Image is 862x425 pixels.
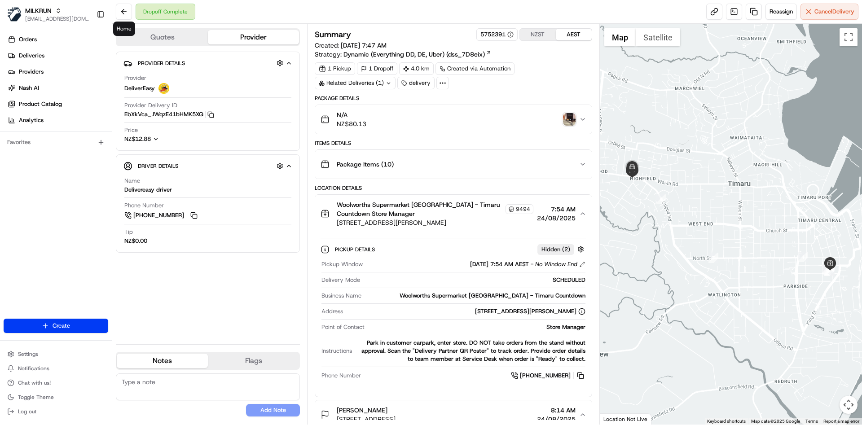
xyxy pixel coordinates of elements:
[138,162,178,170] span: Driver Details
[636,28,680,46] button: Show satellite imagery
[124,74,146,82] span: Provider
[124,135,203,143] button: NZ$12.88
[315,31,351,39] h3: Summary
[124,237,147,245] div: NZ$0.00
[708,253,718,263] div: 7
[4,97,112,111] a: Product Catalog
[531,260,533,268] span: -
[520,29,556,40] button: NZST
[124,228,133,236] span: Tip
[537,406,576,415] span: 8:14 AM
[604,28,636,46] button: Show street map
[117,30,208,44] button: Quotes
[4,48,112,63] a: Deliveries
[321,260,363,268] span: Pickup Window
[798,252,808,262] div: 1
[4,362,108,375] button: Notifications
[315,140,592,147] div: Items Details
[208,30,299,44] button: Provider
[337,218,533,227] span: [STREET_ADDRESS][PERSON_NAME]
[19,84,39,92] span: Nash AI
[765,4,797,20] button: Reassign
[321,372,361,380] span: Phone Number
[511,371,585,381] a: [PHONE_NUMBER]
[124,126,138,134] span: Price
[124,101,177,110] span: Provider Delivery ID
[535,260,577,268] span: No Window End
[315,184,592,192] div: Location Details
[4,319,108,333] button: Create
[18,351,38,358] span: Settings
[124,84,155,92] span: DeliverEasy
[123,158,292,173] button: Driver Details
[25,15,89,22] span: [EMAIL_ADDRESS][DOMAIN_NAME]
[321,347,352,355] span: Instructions
[520,372,571,380] span: [PHONE_NUMBER]
[315,95,592,102] div: Package Details
[337,415,396,424] span: [STREET_ADDRESS]
[124,177,140,185] span: Name
[341,41,387,49] span: [DATE] 7:47 AM
[337,110,366,119] span: N/A
[357,62,397,75] div: 1 Dropoff
[4,135,108,149] div: Favorites
[335,246,377,253] span: Pickup Details
[825,266,835,276] div: 4
[602,413,632,425] a: Open this area in Google Maps (opens a new window)
[823,419,859,424] a: Report a map error
[4,32,112,47] a: Orders
[368,323,585,331] div: Store Manager
[18,365,49,372] span: Notifications
[822,264,832,274] div: 6
[124,186,172,194] div: Delivereasy driver
[315,50,492,59] div: Strategy:
[364,276,585,284] div: SCHEDULED
[475,307,585,315] div: [STREET_ADDRESS][PERSON_NAME]
[19,52,44,60] span: Deliveries
[4,405,108,418] button: Log out
[337,160,394,169] span: Package Items ( 10 )
[124,110,214,118] button: EbXkVca_JWqzE41bHMK5XQ
[602,413,632,425] img: Google
[133,211,184,219] span: [PHONE_NUMBER]
[315,62,355,75] div: 1 Pickup
[707,418,746,425] button: Keyboard shortcuts
[840,28,858,46] button: Toggle fullscreen view
[537,205,576,214] span: 7:54 AM
[537,214,576,223] span: 24/08/2025
[337,200,503,218] span: Woolworths Supermarket [GEOGRAPHIC_DATA] - Timaru Countdown Store Manager
[751,419,800,424] span: Map data ©2025 Google
[18,379,51,386] span: Chat with us!
[4,377,108,389] button: Chat with us!
[805,419,818,424] a: Terms (opens in new tab)
[321,323,365,331] span: Point of Contact
[315,41,387,50] span: Created:
[356,339,585,363] div: Park in customer carpark, enter store. DO NOT take orders from the stand without approval. Scan t...
[537,244,586,255] button: Hidden (2)
[124,135,151,143] span: NZ$12.88
[138,60,185,67] span: Provider Details
[435,62,515,75] a: Created via Automation
[25,6,52,15] button: MILKRUN
[840,396,858,414] button: Map camera controls
[480,31,514,39] button: 5752391
[823,265,833,275] div: 5
[315,77,396,89] div: Related Deliveries (1)
[343,50,492,59] a: Dynamic (Everything DD, DE, Uber) (dss_7D8eix)
[321,292,361,300] span: Business Name
[563,113,576,126] img: photo_proof_of_delivery image
[541,245,570,254] span: Hidden ( 2 )
[321,276,360,284] span: Delivery Mode
[4,348,108,360] button: Settings
[113,22,135,36] div: Home
[516,206,530,213] span: 9494
[315,195,591,232] button: Woolworths Supermarket [GEOGRAPHIC_DATA] - Timaru Countdown Store Manager9494[STREET_ADDRESS][PER...
[117,354,208,368] button: Notes
[656,194,666,204] div: 8
[321,307,343,315] span: Address
[824,266,834,276] div: 3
